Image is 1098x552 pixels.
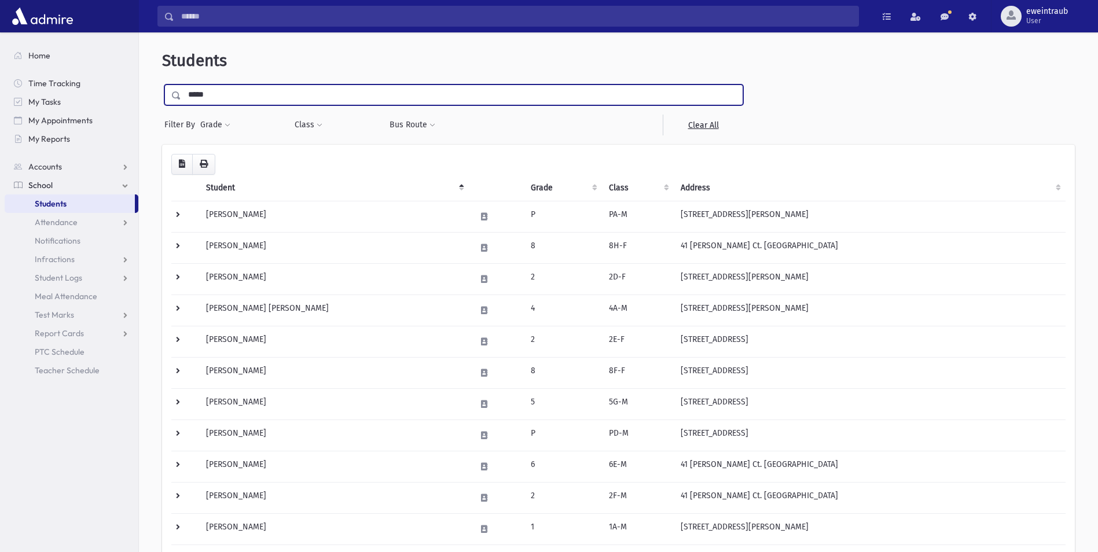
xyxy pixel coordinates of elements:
[674,357,1066,388] td: [STREET_ADDRESS]
[35,310,74,320] span: Test Marks
[200,115,231,135] button: Grade
[28,97,61,107] span: My Tasks
[602,295,674,326] td: 4A-M
[5,361,138,380] a: Teacher Schedule
[674,175,1066,201] th: Address: activate to sort column ascending
[602,326,674,357] td: 2E-F
[524,388,602,419] td: 5
[5,324,138,343] a: Report Cards
[524,175,602,201] th: Grade: activate to sort column ascending
[674,201,1066,232] td: [STREET_ADDRESS][PERSON_NAME]
[524,263,602,295] td: 2
[524,295,602,326] td: 4
[602,482,674,513] td: 2F-M
[602,263,674,295] td: 2D-F
[35,217,78,227] span: Attendance
[192,154,215,175] button: Print
[5,250,138,268] a: Infractions
[674,326,1066,357] td: [STREET_ADDRESS]
[35,273,82,283] span: Student Logs
[294,115,323,135] button: Class
[199,175,469,201] th: Student: activate to sort column descending
[389,115,436,135] button: Bus Route
[1026,7,1068,16] span: eweintraub
[602,513,674,544] td: 1A-M
[199,326,469,357] td: [PERSON_NAME]
[674,482,1066,513] td: 41 [PERSON_NAME] Ct. [GEOGRAPHIC_DATA]
[5,111,138,130] a: My Appointments
[5,287,138,306] a: Meal Attendance
[28,50,50,61] span: Home
[35,254,75,264] span: Infractions
[171,154,193,175] button: CSV
[28,180,53,190] span: School
[524,326,602,357] td: 2
[524,419,602,451] td: P
[164,119,200,131] span: Filter By
[524,232,602,263] td: 8
[199,451,469,482] td: [PERSON_NAME]
[524,451,602,482] td: 6
[602,232,674,263] td: 8H-F
[5,74,138,93] a: Time Tracking
[5,213,138,231] a: Attendance
[28,115,93,126] span: My Appointments
[5,306,138,324] a: Test Marks
[524,201,602,232] td: P
[663,115,743,135] a: Clear All
[674,513,1066,544] td: [STREET_ADDRESS][PERSON_NAME]
[35,235,80,246] span: Notifications
[35,291,97,301] span: Meal Attendance
[674,263,1066,295] td: [STREET_ADDRESS][PERSON_NAME]
[524,513,602,544] td: 1
[602,201,674,232] td: PA-M
[35,347,85,357] span: PTC Schedule
[199,419,469,451] td: [PERSON_NAME]
[5,130,138,148] a: My Reports
[674,388,1066,419] td: [STREET_ADDRESS]
[674,451,1066,482] td: 41 [PERSON_NAME] Ct. [GEOGRAPHIC_DATA]
[35,198,67,209] span: Students
[199,295,469,326] td: [PERSON_NAME] [PERSON_NAME]
[35,328,84,338] span: Report Cards
[5,93,138,111] a: My Tasks
[9,5,76,28] img: AdmirePro
[162,51,227,70] span: Students
[199,201,469,232] td: [PERSON_NAME]
[602,451,674,482] td: 6E-M
[199,482,469,513] td: [PERSON_NAME]
[524,357,602,388] td: 8
[524,482,602,513] td: 2
[199,232,469,263] td: [PERSON_NAME]
[674,232,1066,263] td: 41 [PERSON_NAME] Ct. [GEOGRAPHIC_DATA]
[5,157,138,176] a: Accounts
[28,161,62,172] span: Accounts
[5,176,138,194] a: School
[602,419,674,451] td: PD-M
[5,231,138,250] a: Notifications
[5,343,138,361] a: PTC Schedule
[5,194,135,213] a: Students
[199,357,469,388] td: [PERSON_NAME]
[174,6,858,27] input: Search
[28,78,80,89] span: Time Tracking
[199,263,469,295] td: [PERSON_NAME]
[674,419,1066,451] td: [STREET_ADDRESS]
[1026,16,1068,25] span: User
[199,388,469,419] td: [PERSON_NAME]
[602,357,674,388] td: 8F-F
[5,268,138,287] a: Student Logs
[5,46,138,65] a: Home
[199,513,469,544] td: [PERSON_NAME]
[35,365,100,376] span: Teacher Schedule
[602,388,674,419] td: 5G-M
[602,175,674,201] th: Class: activate to sort column ascending
[28,134,70,144] span: My Reports
[674,295,1066,326] td: [STREET_ADDRESS][PERSON_NAME]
